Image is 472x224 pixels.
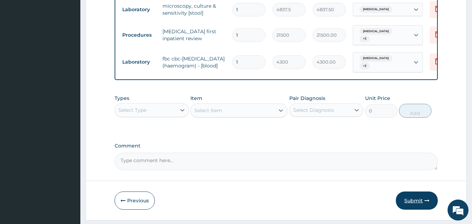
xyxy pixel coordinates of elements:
td: fbc cbc-[MEDICAL_DATA] (haemogram) - [blood] [159,52,229,73]
label: Pair Diagnosis [289,95,325,102]
button: Previous [115,192,155,210]
div: Minimize live chat window [115,3,131,20]
td: Laboratory [119,3,159,16]
label: Types [115,95,129,101]
td: [MEDICAL_DATA] first inpatient review [159,24,229,45]
span: + 2 [360,63,370,70]
div: Select Type [118,107,146,114]
td: Procedures [119,29,159,42]
td: Laboratory [119,56,159,68]
div: Chat with us now [36,39,117,48]
button: Submit [396,192,438,210]
label: Comment [115,143,438,149]
label: Item [190,95,202,102]
img: d_794563401_company_1708531726252_794563401 [13,35,28,52]
span: [MEDICAL_DATA] [360,55,392,62]
div: Select Diagnosis [293,107,334,114]
span: [MEDICAL_DATA] [360,6,392,13]
label: Unit Price [365,95,390,102]
span: + 2 [360,35,370,42]
button: Add [399,104,431,118]
textarea: Type your message and hit 'Enter' [3,150,133,174]
span: [MEDICAL_DATA] [360,28,392,35]
span: We're online! [41,67,96,138]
